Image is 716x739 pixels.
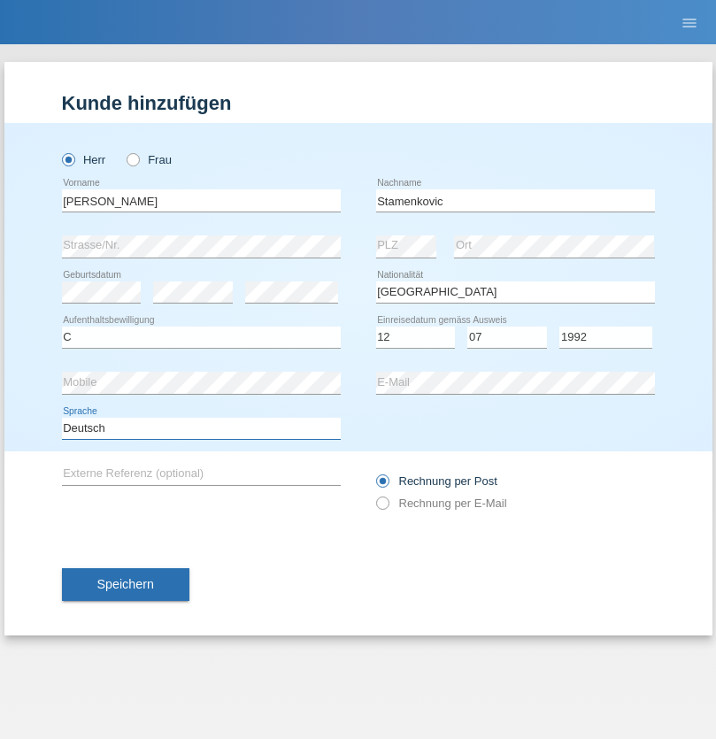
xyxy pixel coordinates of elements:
i: menu [681,14,698,32]
button: Speichern [62,568,189,602]
input: Rechnung per Post [376,474,388,497]
span: Speichern [97,577,154,591]
input: Rechnung per E-Mail [376,497,388,519]
a: menu [672,17,707,27]
label: Frau [127,153,172,166]
label: Herr [62,153,106,166]
input: Herr [62,153,73,165]
h1: Kunde hinzufügen [62,92,655,114]
label: Rechnung per Post [376,474,497,488]
input: Frau [127,153,138,165]
label: Rechnung per E-Mail [376,497,507,510]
